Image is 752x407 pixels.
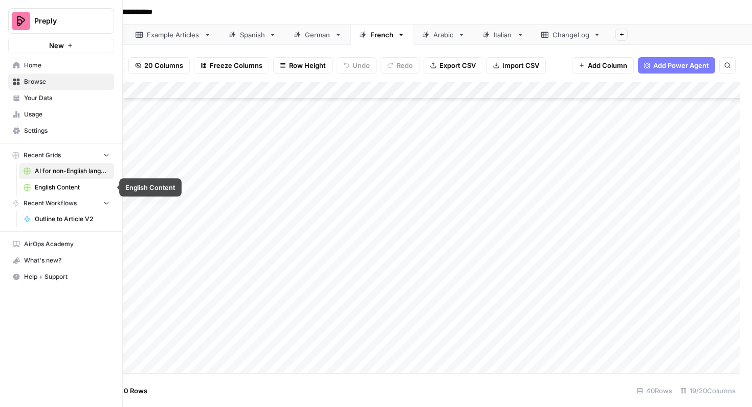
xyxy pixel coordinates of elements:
[8,90,114,106] a: Your Data
[285,25,350,45] a: German
[289,60,326,70] span: Row Height
[24,61,109,70] span: Home
[8,252,114,269] button: What's new?
[147,30,200,40] div: Example Articles
[653,60,709,70] span: Add Power Agent
[396,60,413,70] span: Redo
[24,110,109,119] span: Usage
[210,60,262,70] span: Freeze Columns
[337,57,377,74] button: Undo
[8,148,114,163] button: Recent Grids
[486,57,546,74] button: Import CSV
[305,30,330,40] div: German
[8,38,114,53] button: New
[24,93,109,103] span: Your Data
[352,60,370,70] span: Undo
[533,25,609,45] a: ChangeLog
[24,272,109,281] span: Help + Support
[676,382,740,399] div: 19/20 Columns
[240,30,265,40] div: Spanish
[273,57,333,74] button: Row Height
[9,253,114,268] div: What's new?
[19,163,114,179] a: AI for non-English languages
[8,57,114,74] a: Home
[194,57,269,74] button: Freeze Columns
[8,236,114,252] a: AirOps Academy
[638,57,715,74] button: Add Power Agent
[350,25,413,45] a: French
[474,25,533,45] a: Italian
[8,269,114,285] button: Help + Support
[8,123,114,139] a: Settings
[24,77,109,86] span: Browse
[370,30,393,40] div: French
[24,126,109,135] span: Settings
[19,211,114,227] a: Outline to Article V2
[12,12,30,30] img: Preply Logo
[127,25,220,45] a: Example Articles
[439,60,476,70] span: Export CSV
[144,60,183,70] span: 20 Columns
[24,240,109,249] span: AirOps Academy
[494,30,513,40] div: Italian
[424,57,482,74] button: Export CSV
[633,382,676,399] div: 40 Rows
[128,57,190,74] button: 20 Columns
[413,25,474,45] a: Arabic
[8,196,114,211] button: Recent Workflows
[24,151,61,160] span: Recent Grids
[8,106,114,123] a: Usage
[35,166,109,176] span: AI for non-English languages
[24,199,77,208] span: Recent Workflows
[502,60,539,70] span: Import CSV
[552,30,589,40] div: ChangeLog
[220,25,285,45] a: Spanish
[35,214,109,224] span: Outline to Article V2
[572,57,634,74] button: Add Column
[588,60,627,70] span: Add Column
[8,8,114,34] button: Workspace: Preply
[381,57,419,74] button: Redo
[433,30,454,40] div: Arabic
[34,16,96,26] span: Preply
[35,183,109,192] span: English Content
[49,40,64,51] span: New
[19,179,114,196] a: English Content
[8,74,114,90] a: Browse
[106,386,147,396] span: Add 10 Rows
